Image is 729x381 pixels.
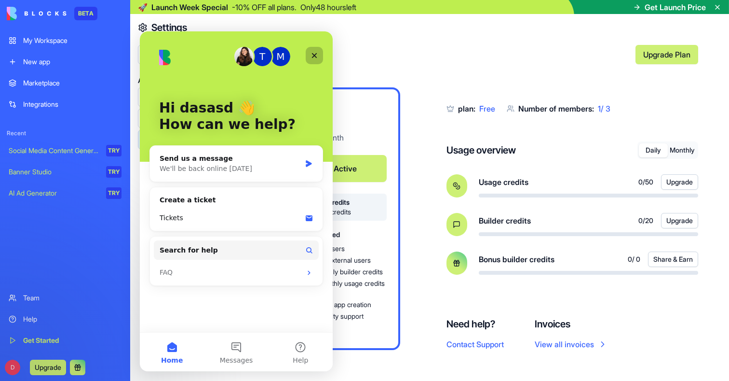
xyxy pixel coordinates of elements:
span: Up to 5 external users [304,255,371,265]
a: Free$0 / monthActive20builder credits500usage creditsWhat's includedUp to 3 usersUp to 5 external... [277,87,400,350]
span: Usage credits [479,176,528,188]
a: Team [3,288,127,308]
span: D [5,360,20,375]
div: Integrations [23,99,121,109]
h4: Settings [151,21,187,34]
span: Community support [304,311,364,321]
div: Marketplace [23,78,121,88]
a: My Workspace [3,31,127,50]
a: Marketplace [3,73,127,93]
span: Unlimited app creation [304,300,371,310]
a: Get Started [3,331,127,350]
div: TRY [106,145,121,156]
span: Launch Week Special [151,1,228,13]
a: Social Media Content GeneratorTRY [3,141,127,160]
p: Only 48 hours left [300,1,356,13]
span: Free [479,104,495,113]
span: Get Launch Price [645,1,706,13]
span: Recent [3,129,127,137]
a: Members [138,109,246,128]
div: TRY [106,166,121,178]
span: 0 / 0 [628,254,640,264]
a: AI Ad GeneratorTRY [3,183,127,203]
iframe: Intercom live chat [140,31,333,371]
span: Builder credits [479,215,531,226]
span: 1 / 3 [598,104,610,113]
button: Upgrade [30,360,66,375]
a: View all invoices [535,339,607,350]
span: 0 / 50 [638,177,653,187]
div: AI Ad Generator [9,188,99,198]
p: - 10 % OFF all plans. [232,1,297,13]
span: Bonus builder credits [479,254,554,265]
button: Active [290,155,387,182]
div: BETA [74,7,97,20]
h2: Billing [277,45,628,64]
button: Upgrade [661,174,698,190]
a: My profile [138,45,246,64]
div: My Workspace [23,36,121,45]
button: Monthly [668,143,697,157]
span: 20 Monthly builder credits [304,267,383,277]
span: 0 / 20 [638,216,653,226]
span: Admin [138,76,246,85]
h4: Invoices [535,317,607,331]
span: Number of members: [518,104,594,113]
div: New app [23,57,121,67]
h3: Free [290,101,387,116]
span: Help [153,325,168,332]
span: plan: [458,104,475,113]
a: BETA [7,7,97,20]
span: 500 Monthly usage credits (50 daily) [304,279,387,298]
button: Share & Earn [648,252,698,267]
button: Upgrade [661,213,698,228]
span: 🚀 [138,1,148,13]
h4: Need help? [446,317,504,331]
a: Help [3,310,127,329]
button: Contact Support [446,339,504,350]
div: Banner Studio [9,167,99,177]
div: Team [23,293,121,303]
a: Banner StudioTRY [3,162,127,182]
div: Get Started [23,336,121,345]
img: logo [7,7,67,20]
a: My account [138,87,246,107]
div: Social Media Content Generator [9,146,99,155]
a: Upgrade [30,362,66,372]
a: Integrations [3,95,127,114]
div: Help [23,314,121,324]
span: 500 usage credits [298,207,379,217]
a: Upgrade Plan [635,45,698,64]
div: TRY [106,187,121,199]
a: Billing [138,130,246,149]
a: New app [3,52,127,71]
button: Daily [639,143,668,157]
h4: Usage overview [446,143,516,157]
span: 20 builder credits [298,198,379,207]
